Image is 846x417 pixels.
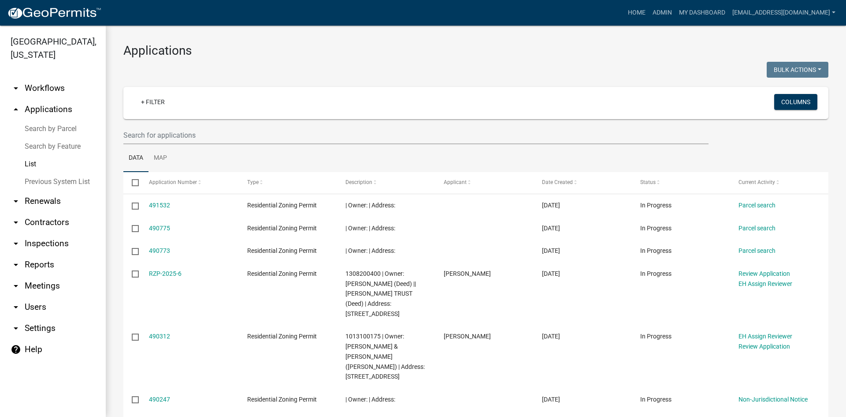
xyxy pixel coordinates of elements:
span: Type [247,179,259,185]
i: help [11,344,21,355]
datatable-header-cell: Date Created [534,172,632,193]
a: 490312 [149,333,170,340]
span: Residential Zoning Permit [247,202,317,209]
span: Date Created [542,179,573,185]
span: Residential Zoning Permit [247,247,317,254]
span: In Progress [640,202,672,209]
span: Residential Zoning Permit [247,396,317,403]
span: Application Number [149,179,197,185]
h3: Applications [123,43,828,58]
datatable-header-cell: Select [123,172,140,193]
span: | Owner: | Address: [345,247,395,254]
span: In Progress [640,247,672,254]
input: Search for applications [123,126,709,144]
span: Description [345,179,372,185]
a: EH Assign Reviewer [738,333,792,340]
datatable-header-cell: Type [238,172,337,193]
span: Residential Zoning Permit [247,225,317,232]
span: 1013100175 | Owner: ANDERSON, GARRETT M & MICHELLE N (Deed) | Address: 1441 W MAPLE AVE [345,333,425,380]
span: Melissa Campbell [444,333,491,340]
span: Status [640,179,656,185]
i: arrow_drop_down [11,281,21,291]
a: Parcel search [738,247,775,254]
i: arrow_drop_down [11,323,21,334]
i: arrow_drop_down [11,196,21,207]
a: Data [123,144,148,173]
datatable-header-cell: Current Activity [730,172,828,193]
span: In Progress [640,225,672,232]
span: 10/13/2025 [542,202,560,209]
span: 1308200400 | Owner: OSTERHOUT, MARILYN M TRUSTEE (Deed) || OSTERHOUT, MARILYN M TRUST (Deed) | Ad... [345,270,416,317]
datatable-header-cell: Status [632,172,730,193]
span: In Progress [640,396,672,403]
span: Current Activity [738,179,775,185]
a: Map [148,144,172,173]
a: Non-Jurisdictional Notice [738,396,808,403]
a: My Dashboard [675,4,729,21]
span: | Owner: | Address: [345,396,395,403]
i: arrow_drop_down [11,259,21,270]
a: 490247 [149,396,170,403]
button: Bulk Actions [767,62,828,78]
datatable-header-cell: Description [337,172,435,193]
a: RZP-2025-6 [149,270,182,277]
i: arrow_drop_down [11,217,21,228]
span: | Owner: | Address: [345,202,395,209]
i: arrow_drop_down [11,302,21,312]
datatable-header-cell: Application Number [140,172,238,193]
i: arrow_drop_down [11,83,21,94]
a: 491532 [149,202,170,209]
a: 490773 [149,247,170,254]
span: In Progress [640,270,672,277]
span: In Progress [640,333,672,340]
span: Jill Anderson [444,270,491,277]
span: Residential Zoning Permit [247,270,317,277]
span: Applicant [444,179,467,185]
span: 10/10/2025 [542,247,560,254]
a: Home [624,4,649,21]
span: 10/10/2025 [542,225,560,232]
a: Admin [649,4,675,21]
a: [EMAIL_ADDRESS][DOMAIN_NAME] [729,4,839,21]
a: Review Application [738,270,790,277]
a: 490775 [149,225,170,232]
a: Parcel search [738,225,775,232]
a: EH Assign Reviewer [738,280,792,287]
a: Parcel search [738,202,775,209]
a: Review Application [738,343,790,350]
i: arrow_drop_down [11,238,21,249]
span: Residential Zoning Permit [247,333,317,340]
span: 10/09/2025 [542,396,560,403]
span: 10/09/2025 [542,270,560,277]
datatable-header-cell: Applicant [435,172,534,193]
a: + Filter [134,94,172,110]
button: Columns [774,94,817,110]
i: arrow_drop_up [11,104,21,115]
span: | Owner: | Address: [345,225,395,232]
span: 10/09/2025 [542,333,560,340]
